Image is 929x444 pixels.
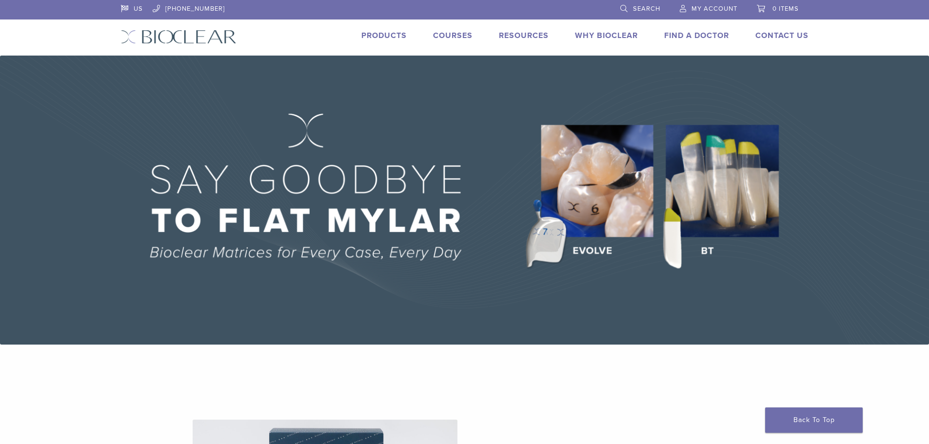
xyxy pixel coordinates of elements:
[765,407,863,433] a: Back To Top
[433,31,473,40] a: Courses
[772,5,799,13] span: 0 items
[121,30,237,44] img: Bioclear
[361,31,407,40] a: Products
[633,5,660,13] span: Search
[575,31,638,40] a: Why Bioclear
[664,31,729,40] a: Find A Doctor
[499,31,549,40] a: Resources
[755,31,809,40] a: Contact Us
[692,5,737,13] span: My Account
